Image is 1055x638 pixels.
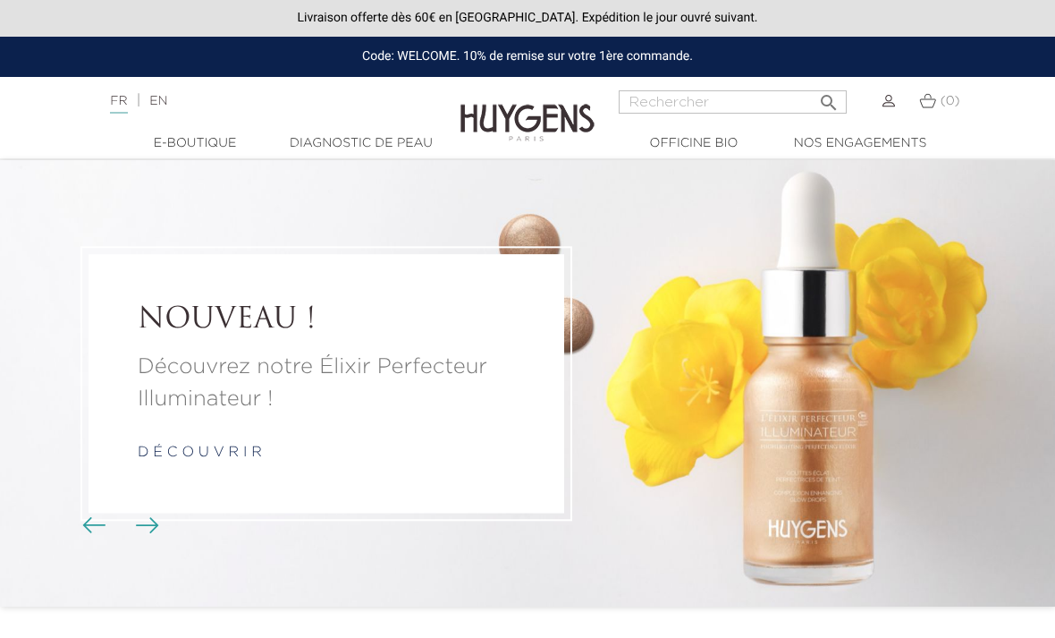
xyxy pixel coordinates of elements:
div: | [101,90,426,112]
a: d é c o u v r i r [138,446,262,460]
a: FR [110,95,127,114]
a: E-Boutique [112,134,278,153]
button:  [813,85,845,109]
a: Découvrez notre Élixir Perfecteur Illuminateur ! [138,351,515,415]
i:  [818,87,840,108]
a: Diagnostic de peau [278,134,444,153]
div: Boutons du carrousel [89,513,148,540]
a: Officine Bio [611,134,777,153]
img: Huygens [460,75,595,144]
input: Rechercher [619,90,847,114]
a: NOUVEAU ! [138,303,515,337]
a: Nos engagements [777,134,943,153]
span: (0) [941,95,960,107]
a: EN [149,95,167,107]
